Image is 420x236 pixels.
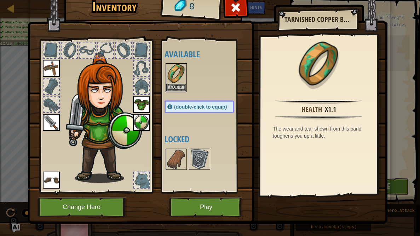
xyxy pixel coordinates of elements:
div: x1.1 [325,104,336,115]
button: Play [169,197,243,217]
button: Equip [166,84,186,91]
span: (double-click to equip) [174,104,227,110]
img: hr.png [275,100,362,104]
img: portrait.png [133,114,150,131]
img: portrait.png [43,60,60,77]
img: portrait.png [296,41,342,87]
img: portrait.png [133,96,150,113]
img: portrait.png [166,149,186,169]
img: portrait.png [43,172,60,189]
h4: Locked [165,134,248,144]
img: portrait.png [43,114,60,131]
img: portrait.png [166,64,186,84]
img: hr.png [275,115,362,120]
button: Change Hero [38,197,127,217]
h2: Tarnished Copper Band [284,16,351,23]
img: portrait.png [190,149,209,169]
div: The wear and tear shown from this band toughens you up a little. [273,125,368,139]
div: Health [301,104,322,115]
h4: Available [165,50,248,59]
img: female.png [66,53,142,183]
